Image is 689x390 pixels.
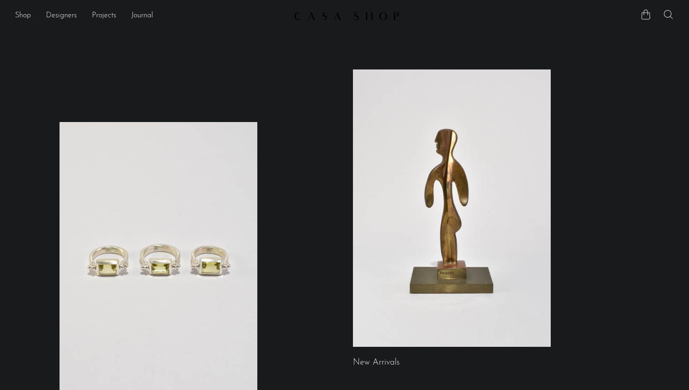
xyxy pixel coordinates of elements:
[15,8,286,24] nav: Desktop navigation
[15,8,286,24] ul: NEW HEADER MENU
[353,359,400,367] a: New Arrivals
[15,10,31,22] a: Shop
[131,10,153,22] a: Journal
[46,10,77,22] a: Designers
[92,10,116,22] a: Projects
